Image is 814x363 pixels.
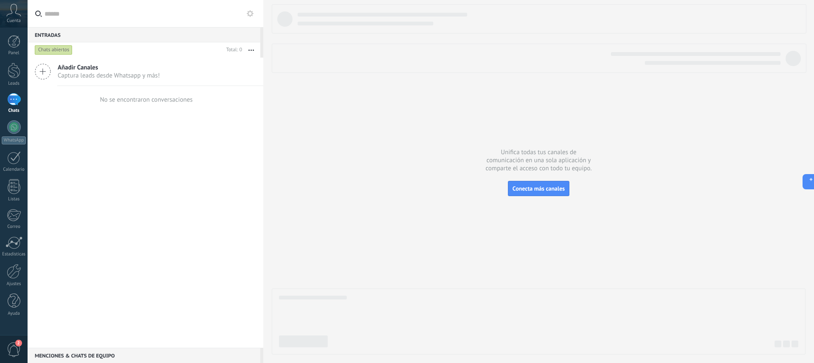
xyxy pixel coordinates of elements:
[223,46,242,54] div: Total: 0
[15,340,22,346] span: 2
[2,252,26,257] div: Estadísticas
[35,45,72,55] div: Chats abiertos
[508,181,569,196] button: Conecta más canales
[513,185,565,192] span: Conecta más canales
[2,281,26,287] div: Ajustes
[2,108,26,114] div: Chats
[2,81,26,86] div: Leads
[2,311,26,316] div: Ayuda
[2,50,26,56] div: Panel
[100,96,193,104] div: No se encontraron conversaciones
[242,42,260,58] button: Más
[28,348,260,363] div: Menciones & Chats de equipo
[2,224,26,230] div: Correo
[2,197,26,202] div: Listas
[7,18,21,24] span: Cuenta
[2,167,26,172] div: Calendario
[2,136,26,144] div: WhatsApp
[58,64,160,72] span: Añadir Canales
[58,72,160,80] span: Captura leads desde Whatsapp y más!
[28,27,260,42] div: Entradas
